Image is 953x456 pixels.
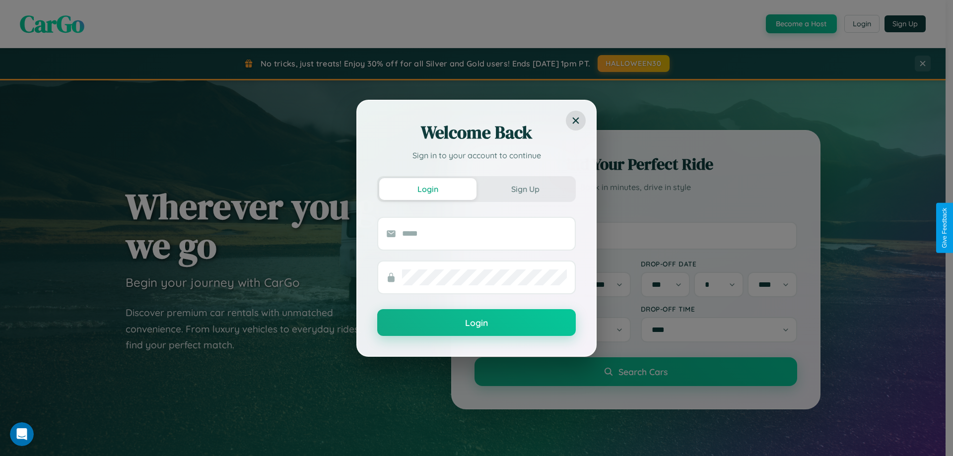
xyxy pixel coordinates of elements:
[377,121,576,144] h2: Welcome Back
[377,149,576,161] p: Sign in to your account to continue
[10,422,34,446] iframe: Intercom live chat
[476,178,574,200] button: Sign Up
[377,309,576,336] button: Login
[941,208,948,248] div: Give Feedback
[379,178,476,200] button: Login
